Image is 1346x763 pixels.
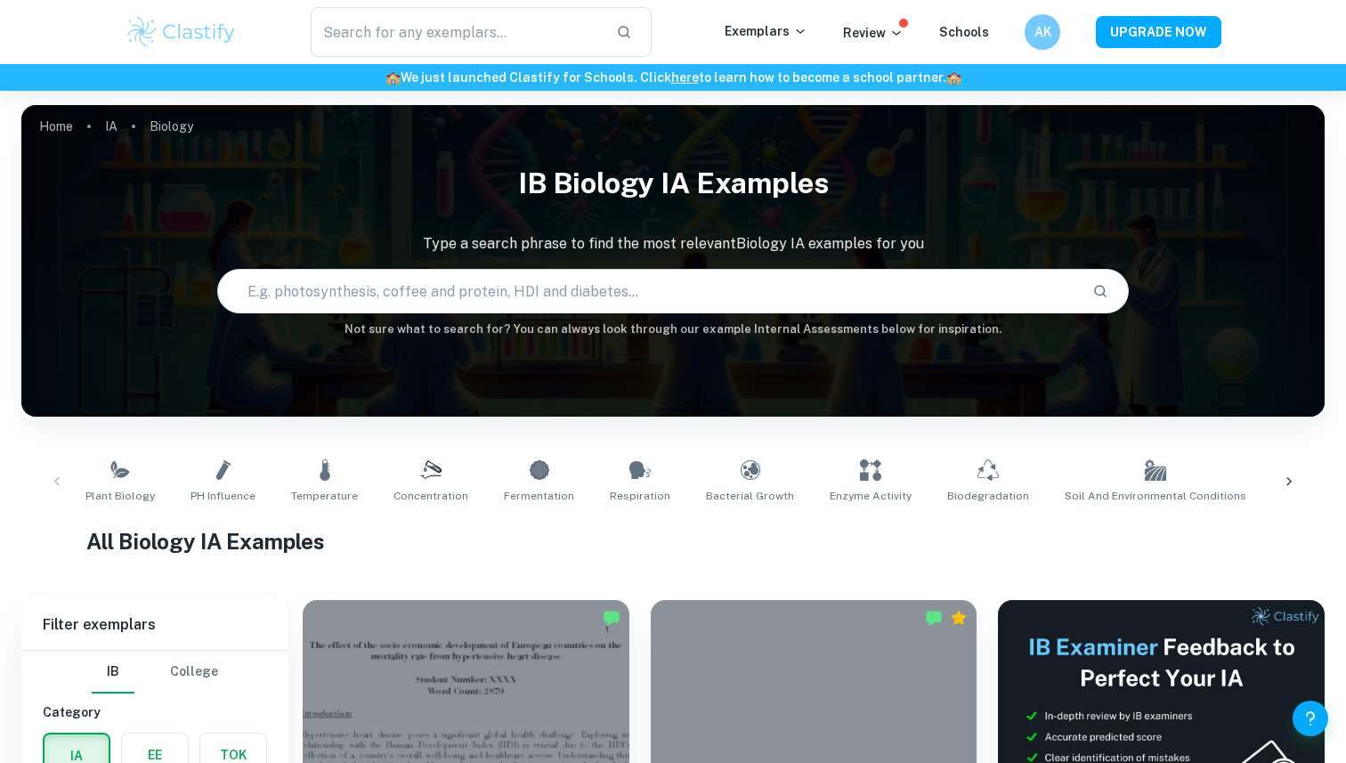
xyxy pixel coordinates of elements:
[21,233,1325,255] p: Type a search phrase to find the most relevant Biology IA examples for you
[150,117,193,136] p: Biology
[946,70,961,85] span: 🏫
[1293,701,1328,736] button: Help and Feedback
[385,70,401,85] span: 🏫
[393,488,468,504] span: Concentration
[950,609,968,627] div: Premium
[725,21,807,41] p: Exemplars
[671,70,699,85] a: here
[85,488,155,504] span: Plant Biology
[1085,276,1115,306] button: Search
[21,321,1325,338] h6: Not sure what to search for? You can always look through our example Internal Assessments below f...
[1096,16,1221,48] button: UPGRADE NOW
[291,488,358,504] span: Temperature
[86,525,1260,557] h1: All Biology IA Examples
[21,600,288,650] h6: Filter exemplars
[610,488,670,504] span: Respiration
[125,14,238,50] img: Clastify logo
[830,488,912,504] span: Enzyme Activity
[21,155,1325,212] h1: IB Biology IA examples
[39,114,73,139] a: Home
[170,651,218,694] button: College
[92,651,134,694] button: IB
[4,68,1342,87] h6: We just launched Clastify for Schools. Click to learn how to become a school partner.
[311,7,602,57] input: Search for any exemplars...
[706,488,794,504] span: Bacterial Growth
[603,609,620,627] img: Marked
[925,609,943,627] img: Marked
[843,23,904,43] p: Review
[947,488,1029,504] span: Biodegradation
[92,651,218,694] div: Filter type choice
[939,25,989,39] a: Schools
[1025,14,1060,50] button: AK
[105,114,118,139] a: IA
[1065,488,1246,504] span: Soil and Environmental Conditions
[1033,22,1053,42] h6: AK
[43,702,267,722] h6: Category
[504,488,574,504] span: Fermentation
[191,488,255,504] span: pH Influence
[218,266,1079,316] input: E.g. photosynthesis, coffee and protein, HDI and diabetes...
